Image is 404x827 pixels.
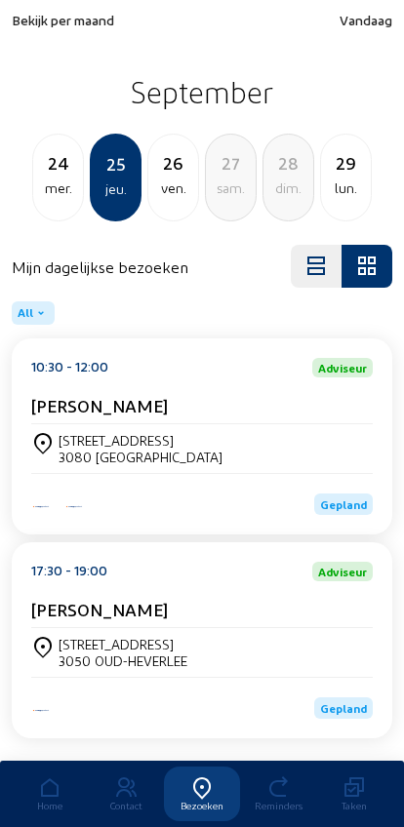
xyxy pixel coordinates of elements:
div: Reminders [240,800,316,811]
span: Gepland [320,497,367,511]
div: lun. [321,177,371,200]
div: jeu. [92,177,140,201]
div: 24 [33,149,83,177]
span: Adviseur [318,362,367,374]
div: 26 [148,149,198,177]
div: Bezoeken [164,800,240,811]
cam-card-title: [PERSON_NAME] [31,395,168,415]
h2: September [12,67,392,116]
span: Adviseur [318,566,367,577]
div: 29 [321,149,371,177]
div: ven. [148,177,198,200]
div: sam. [206,177,256,200]
a: Taken [316,767,392,821]
span: Vandaag [340,12,392,28]
div: Home [12,800,88,811]
a: Home [12,767,88,821]
div: Contact [88,800,164,811]
h4: Mijn dagelijkse bezoeken [12,257,188,276]
div: 27 [206,149,256,177]
div: 3050 OUD-HEVERLEE [59,652,187,669]
div: [STREET_ADDRESS] [59,432,222,449]
a: Bezoeken [164,767,240,821]
div: 3080 [GEOGRAPHIC_DATA] [59,449,222,465]
div: Taken [316,800,392,811]
div: 25 [92,150,140,177]
a: Contact [88,767,164,821]
img: Energy Protect Ramen & Deuren [64,504,84,509]
span: Bekijk per maand [12,12,114,28]
span: All [18,305,33,321]
div: mer. [33,177,83,200]
div: 28 [263,149,313,177]
a: Reminders [240,767,316,821]
div: dim. [263,177,313,200]
cam-card-title: [PERSON_NAME] [31,599,168,619]
span: Gepland [320,701,367,715]
img: Iso Protect [31,504,51,509]
div: 10:30 - 12:00 [31,358,108,377]
div: [STREET_ADDRESS] [59,636,187,652]
img: Iso Protect [31,708,51,713]
div: 17:30 - 19:00 [31,562,107,581]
